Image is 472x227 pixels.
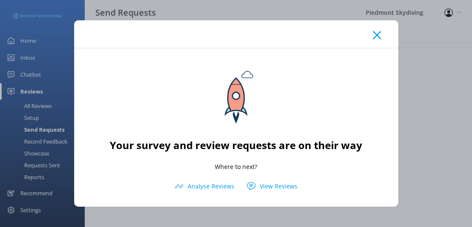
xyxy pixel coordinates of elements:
img: sending... [198,61,274,137]
p: Where to next? [215,162,257,172]
button: Analyse Reviews [169,180,241,193]
button: Close [373,31,381,39]
h2: Your survey and review requests are on their way [110,137,362,153]
button: View Reviews [241,180,304,193]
